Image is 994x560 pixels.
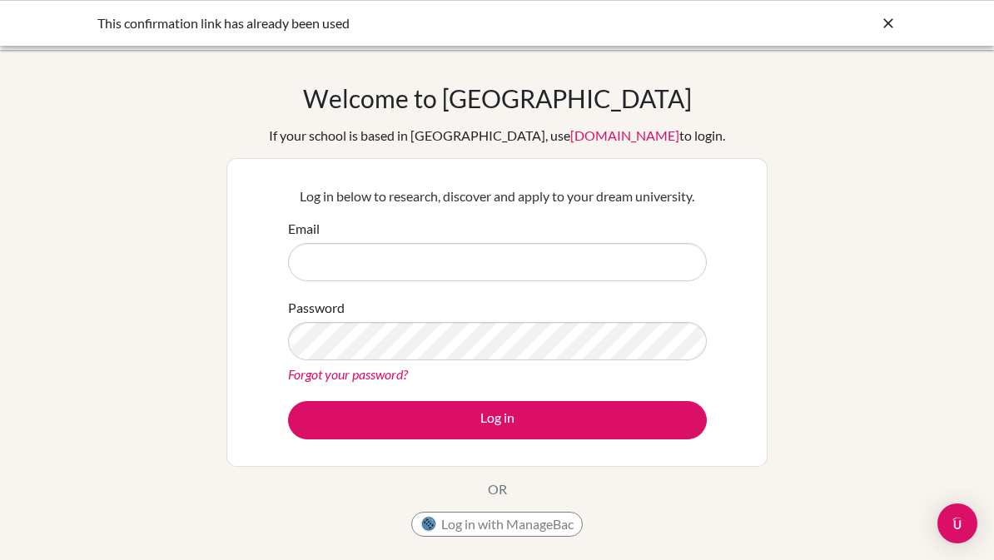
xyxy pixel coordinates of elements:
a: [DOMAIN_NAME] [570,127,679,143]
a: Forgot your password? [288,366,408,382]
label: Password [288,298,345,318]
p: Log in below to research, discover and apply to your dream university. [288,186,707,206]
p: OR [488,479,507,499]
label: Email [288,219,320,239]
button: Log in [288,401,707,439]
div: If your school is based in [GEOGRAPHIC_DATA], use to login. [269,126,725,146]
div: This confirmation link has already been used [97,13,647,33]
div: Open Intercom Messenger [937,503,977,543]
button: Log in with ManageBac [411,512,583,537]
h1: Welcome to [GEOGRAPHIC_DATA] [303,83,692,113]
